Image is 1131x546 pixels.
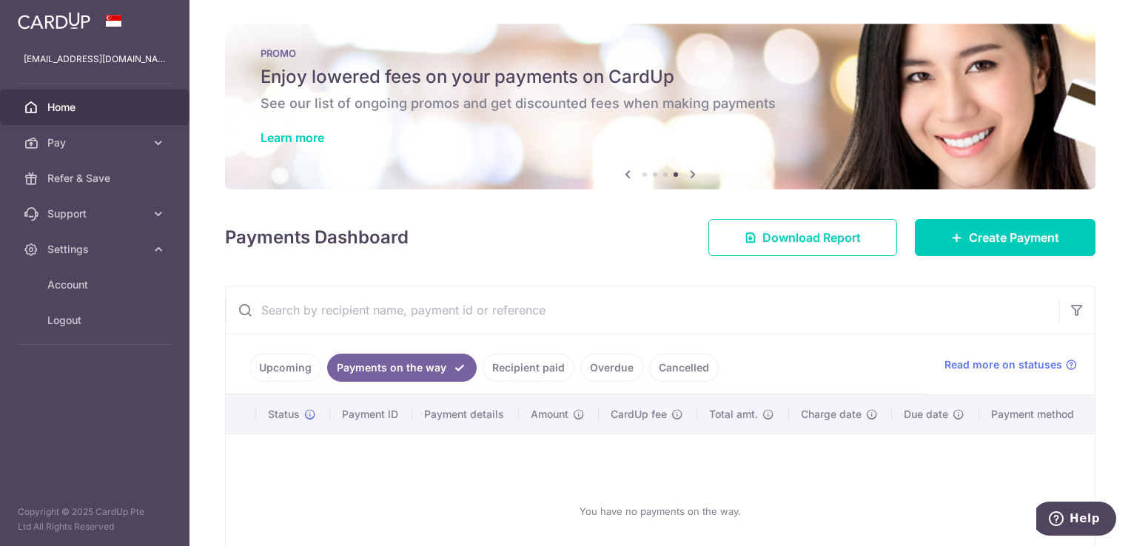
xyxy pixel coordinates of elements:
p: [EMAIL_ADDRESS][DOMAIN_NAME] [24,52,166,67]
span: Refer & Save [47,171,145,186]
a: Payments on the way [327,354,477,382]
span: Settings [47,242,145,257]
h6: See our list of ongoing promos and get discounted fees when making payments [261,95,1060,112]
span: Support [47,206,145,221]
span: Amount [531,407,568,422]
iframe: Opens a widget where you can find more information [1036,502,1116,539]
a: Create Payment [915,219,1095,256]
a: Overdue [580,354,643,382]
h4: Payments Dashboard [225,224,409,251]
h5: Enjoy lowered fees on your payments on CardUp [261,65,1060,89]
span: Status [268,407,300,422]
a: Upcoming [249,354,321,382]
a: Download Report [708,219,897,256]
img: Latest Promos banner [225,24,1095,189]
span: Total amt. [709,407,758,422]
a: Recipient paid [483,354,574,382]
a: Cancelled [649,354,719,382]
input: Search by recipient name, payment id or reference [226,286,1059,334]
th: Payment details [412,395,519,434]
a: Learn more [261,130,324,145]
p: PROMO [261,47,1060,59]
span: Account [47,277,145,292]
span: CardUp fee [611,407,667,422]
a: Read more on statuses [944,357,1077,372]
span: Charge date [801,407,862,422]
img: CardUp [18,12,90,30]
span: Create Payment [969,229,1059,246]
th: Payment ID [330,395,412,434]
span: Pay [47,135,145,150]
span: Logout [47,313,145,328]
span: Home [47,100,145,115]
th: Payment method [979,395,1095,434]
span: Download Report [762,229,861,246]
span: Due date [904,407,948,422]
span: Read more on statuses [944,357,1062,372]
